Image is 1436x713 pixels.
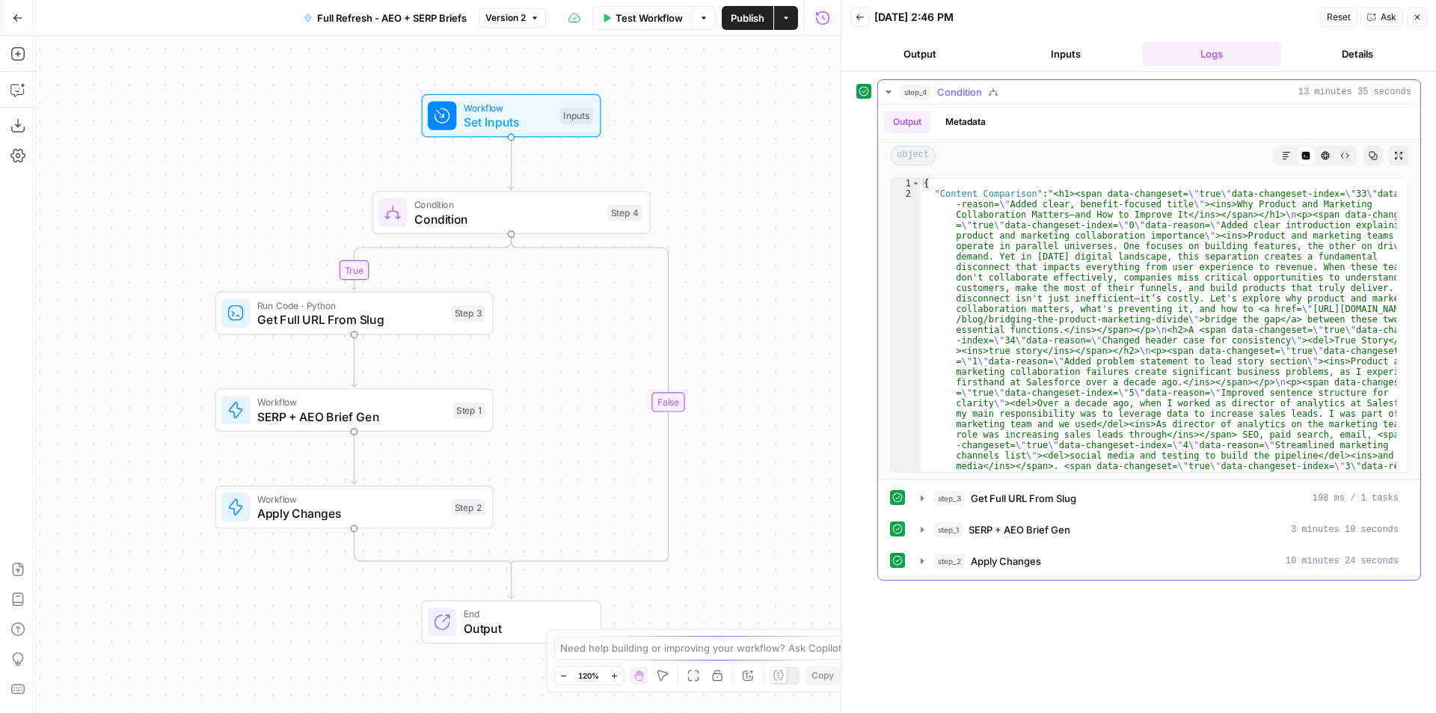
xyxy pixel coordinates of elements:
[592,6,692,30] button: Test Workflow
[1381,10,1396,24] span: Ask
[464,100,553,114] span: Workflow
[811,669,834,682] span: Copy
[1320,7,1357,27] button: Reset
[372,601,651,644] div: EndOutput
[464,607,586,621] span: End
[479,8,546,28] button: Version 2
[934,491,965,506] span: step_3
[485,11,526,25] span: Version 2
[971,554,1041,569] span: Apply Changes
[464,113,553,131] span: Set Inputs
[996,42,1136,66] button: Inputs
[912,549,1408,573] button: 10 minutes 24 seconds
[971,491,1076,506] span: Get Full URL From Slug
[451,499,485,515] div: Step 2
[936,111,995,133] button: Metadata
[509,137,514,189] g: Edge from start to step_4
[806,666,840,685] button: Copy
[900,85,931,100] span: step_4
[878,80,1420,104] button: 13 minutes 35 seconds
[352,234,512,290] g: Edge from step_4 to step_3
[912,486,1408,510] button: 198 ms / 1 tasks
[295,6,476,30] button: Full Refresh - AEO + SERP Briefs
[1286,554,1399,568] span: 10 minutes 24 seconds
[215,486,494,529] div: WorkflowApply ChangesStep 2
[1298,85,1411,99] span: 13 minutes 35 seconds
[257,408,446,426] span: SERP + AEO Brief Gen
[451,305,485,322] div: Step 3
[731,10,764,25] span: Publish
[578,670,599,682] span: 120%
[1142,42,1282,66] button: Logs
[722,6,773,30] button: Publish
[257,310,444,328] span: Get Full URL From Slug
[352,432,357,484] g: Edge from step_1 to step_2
[937,85,982,100] span: Condition
[257,492,444,506] span: Workflow
[355,529,512,570] g: Edge from step_2 to step_4-conditional-end
[878,105,1420,580] div: 13 minutes 35 seconds
[414,198,600,212] span: Condition
[464,619,586,637] span: Output
[1360,7,1403,27] button: Ask
[512,234,669,570] g: Edge from step_4 to step_4-conditional-end
[1291,523,1399,536] span: 3 minutes 10 seconds
[891,178,921,189] div: 1
[884,111,930,133] button: Output
[352,334,357,387] g: Edge from step_3 to step_1
[934,522,963,537] span: step_1
[850,42,990,66] button: Output
[912,518,1408,542] button: 3 minutes 10 seconds
[317,10,467,25] span: Full Refresh - AEO + SERP Briefs
[509,566,514,599] g: Edge from step_4-conditional-end to end
[1327,10,1351,24] span: Reset
[934,554,965,569] span: step_2
[372,94,651,138] div: WorkflowSet InputsInputs
[969,522,1070,537] span: SERP + AEO Brief Gen
[257,504,444,522] span: Apply Changes
[559,108,592,124] div: Inputs
[890,146,936,165] span: object
[257,395,446,409] span: Workflow
[257,298,444,312] span: Run Code · Python
[215,388,494,432] div: WorkflowSERP + AEO Brief GenStep 1
[372,191,651,234] div: ConditionConditionStep 4
[607,204,642,221] div: Step 4
[1313,492,1399,505] span: 198 ms / 1 tasks
[453,402,485,418] div: Step 1
[1287,42,1427,66] button: Details
[414,210,600,228] span: Condition
[215,292,494,335] div: Run Code · PythonGet Full URL From SlugStep 3
[912,178,920,189] span: Toggle code folding, rows 1 through 6
[616,10,683,25] span: Test Workflow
